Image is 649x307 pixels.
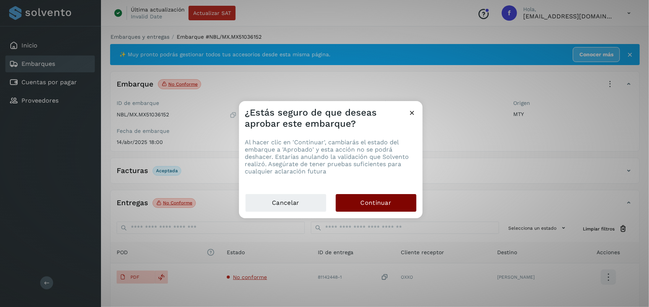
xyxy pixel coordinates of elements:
button: Cancelar [245,194,327,212]
h3: ¿Estás seguro de que deseas aprobar este embarque? [245,107,408,129]
button: Continuar [336,194,416,212]
span: Al hacer clic en 'Continuar', cambiarás el estado del embarque a 'Aprobado' y esta acción no se p... [245,139,409,175]
span: Continuar [361,199,392,207]
span: Cancelar [272,199,299,207]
